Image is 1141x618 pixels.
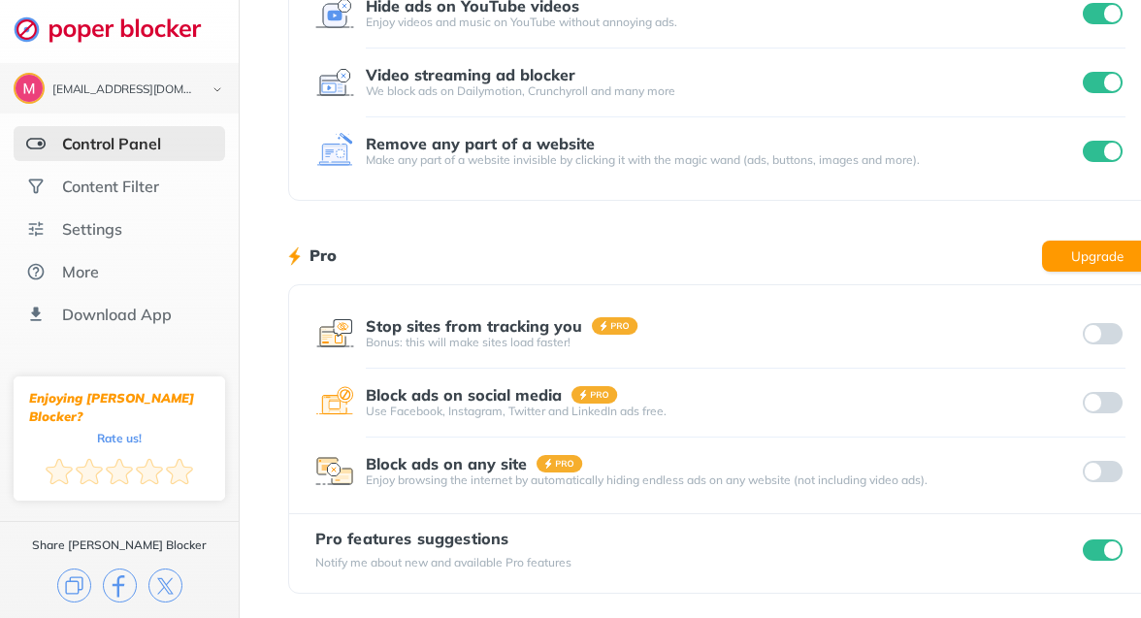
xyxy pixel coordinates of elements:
img: ACg8ocIDzXsnjsyBHVg_GSRbJVyj76p4jSz2BeCjNl7xW-ifi6A2mg=s96-c [16,75,43,102]
img: feature icon [315,63,354,102]
div: Share [PERSON_NAME] Blocker [32,537,207,553]
div: Control Panel [62,134,161,153]
img: feature icon [315,383,354,422]
div: Settings [62,219,122,239]
img: x.svg [148,569,182,602]
img: feature icon [315,314,354,353]
img: chevron-bottom-black.svg [206,80,229,100]
h1: Pro [310,243,337,268]
img: settings.svg [26,219,46,239]
div: Make any part of a website invisible by clicking it with the magic wand (ads, buttons, images and... [366,152,1079,168]
img: download-app.svg [26,305,46,324]
img: about.svg [26,262,46,281]
img: lighting bolt [288,244,301,268]
img: pro-badge.svg [537,455,583,472]
div: Download App [62,305,172,324]
div: Block ads on any site [366,455,527,472]
img: pro-badge.svg [592,317,638,335]
div: matt-green@prodigy.net [52,83,196,97]
div: Block ads on social media [366,386,562,404]
div: Enjoy videos and music on YouTube without annoying ads. [366,15,1079,30]
div: Stop sites from tracking you [366,317,582,335]
img: social.svg [26,177,46,196]
img: features-selected.svg [26,134,46,153]
div: We block ads on Dailymotion, Crunchyroll and many more [366,83,1079,99]
img: logo-webpage.svg [14,16,222,43]
div: More [62,262,99,281]
div: Remove any part of a website [366,135,595,152]
div: Video streaming ad blocker [366,66,575,83]
div: Use Facebook, Instagram, Twitter and LinkedIn ads free. [366,404,1079,419]
img: facebook.svg [103,569,137,602]
div: Bonus: this will make sites load faster! [366,335,1079,350]
div: Rate us! [97,434,142,442]
img: copy.svg [57,569,91,602]
div: Enjoy browsing the internet by automatically hiding endless ads on any website (not including vid... [366,472,1079,488]
img: feature icon [315,452,354,491]
img: pro-badge.svg [571,386,618,404]
div: Content Filter [62,177,159,196]
div: Enjoying [PERSON_NAME] Blocker? [29,389,210,426]
div: Pro features suggestions [315,530,571,547]
img: feature icon [315,132,354,171]
div: Notify me about new and available Pro features [315,555,571,570]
